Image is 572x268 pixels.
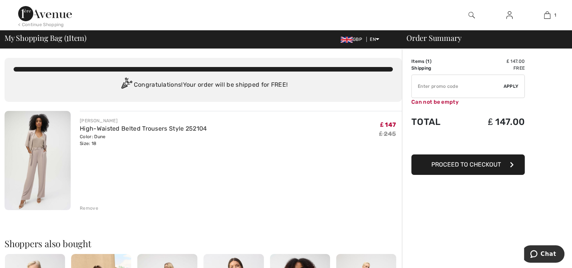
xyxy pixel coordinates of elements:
div: Color: Dune Size: 18 [80,133,207,147]
span: Proceed to Checkout [431,161,501,168]
div: Congratulations! Your order will be shipped for FREE! [14,78,393,93]
img: High-Waisted Belted Trousers Style 252104 [5,111,71,210]
span: Apply [504,83,519,90]
span: 1 [427,59,429,64]
span: 1 [554,12,556,19]
img: 1ère Avenue [18,6,72,21]
a: 1 [529,11,566,20]
img: My Info [506,11,513,20]
img: Congratulation2.svg [119,78,134,93]
td: ₤ 147.00 [462,109,525,135]
iframe: Opens a widget where you can chat to one of our agents [524,245,564,264]
input: Promo code [412,75,504,98]
s: ₤ 245 [379,130,396,137]
a: High-Waisted Belted Trousers Style 252104 [80,125,207,132]
span: My Shopping Bag ( Item) [5,34,87,42]
div: [PERSON_NAME] [80,117,207,124]
div: Remove [80,205,98,212]
td: Items ( ) [411,58,462,65]
div: < Continue Shopping [18,21,64,28]
span: ₤ 147 [380,121,396,128]
img: UK Pound [341,37,353,43]
td: Total [411,109,462,135]
div: Order Summary [397,34,567,42]
h2: Shoppers also bought [5,239,402,248]
img: My Bag [544,11,550,20]
td: Free [462,65,525,72]
td: Shipping [411,65,462,72]
img: search the website [468,11,475,20]
div: Can not be empty [411,98,525,106]
iframe: PayPal [411,135,525,152]
span: EN [370,37,379,42]
span: 1 [66,32,69,42]
a: Sign In [500,11,519,20]
span: GBP [341,37,365,42]
td: ₤ 147.00 [462,58,525,65]
button: Proceed to Checkout [411,154,525,175]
